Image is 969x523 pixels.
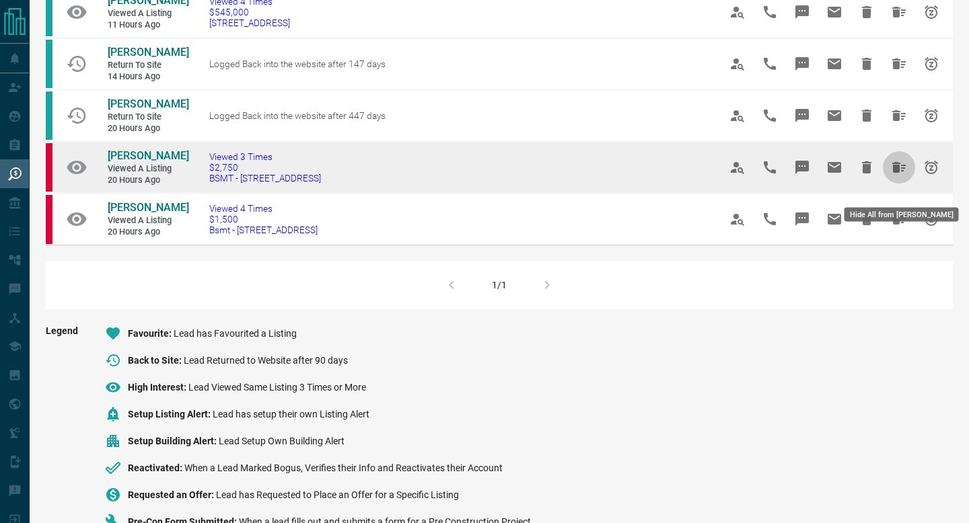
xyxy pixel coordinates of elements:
span: Logged Back into the website after 147 days [209,58,386,69]
span: Reactivated [128,462,184,473]
span: Return to Site [108,112,188,123]
span: View Profile [721,151,754,184]
span: Email [818,99,851,132]
span: Call [754,99,786,132]
span: [PERSON_NAME] [108,46,189,58]
span: Hide All from Carla Herbert [883,99,915,132]
a: [PERSON_NAME] [108,201,188,215]
span: Return to Site [108,60,188,71]
span: Viewed a Listing [108,163,188,175]
span: Lead Setup Own Building Alert [219,436,345,446]
div: property.ca [46,195,52,243]
span: 20 hours ago [108,123,188,134]
span: Viewed a Listing [108,215,188,227]
span: Viewed a Listing [108,8,188,19]
span: Snooze [915,151,947,184]
a: [PERSON_NAME] [108,149,188,163]
span: Email [818,48,851,80]
span: Logged Back into the website after 447 days [209,110,386,121]
span: Requested an Offer [128,489,216,500]
div: condos.ca [46,40,52,88]
a: [PERSON_NAME] [108,46,188,60]
span: Lead has Requested to Place an Offer for a Specific Listing [216,489,459,500]
span: $545,000 [209,7,290,17]
div: 1/1 [492,280,507,290]
span: Viewed 3 Times [209,151,321,162]
span: Snooze [915,48,947,80]
div: property.ca [46,143,52,192]
span: Hide All from Waleed Khan [883,48,915,80]
span: Hide [851,48,883,80]
span: Setup Building Alert [128,436,219,446]
span: When a Lead Marked Bogus, Verifies their Info and Reactivates their Account [184,462,503,473]
span: View Profile [721,203,754,235]
span: View Profile [721,99,754,132]
span: Snooze [915,99,947,132]
span: BSMT - [STREET_ADDRESS] [209,173,321,184]
div: condos.ca [46,91,52,140]
span: Lead Returned to Website after 90 days [184,355,348,366]
span: $2,750 [209,162,321,173]
span: Viewed 4 Times [209,203,318,214]
div: Hide All from [PERSON_NAME] [845,208,959,222]
span: Email [818,203,851,235]
span: Email [818,151,851,184]
span: View Profile [721,48,754,80]
span: 20 hours ago [108,175,188,186]
span: Bsmt - [STREET_ADDRESS] [209,225,318,235]
span: Message [786,99,818,132]
span: Message [786,203,818,235]
span: Call [754,203,786,235]
span: [PERSON_NAME] [108,97,189,110]
span: 20 hours ago [108,227,188,238]
span: Hide All from Angie Carnovale [883,151,915,184]
span: Lead has Favourited a Listing [174,328,297,339]
span: [PERSON_NAME] [108,201,189,214]
a: Viewed 3 Times$2,750BSMT - [STREET_ADDRESS] [209,151,321,184]
span: Lead Viewed Same Listing 3 Times or More [188,382,366,393]
a: [PERSON_NAME] [108,97,188,112]
span: [PERSON_NAME] [108,149,189,162]
span: Call [754,48,786,80]
span: Hide [851,99,883,132]
span: Call [754,151,786,184]
span: Favourite [128,328,174,339]
span: Setup Listing Alert [128,409,213,419]
span: $1,500 [209,214,318,225]
span: 14 hours ago [108,71,188,83]
span: High Interest [128,382,188,393]
span: Back to Site [128,355,184,366]
span: 11 hours ago [108,19,188,31]
span: Hide [851,151,883,184]
span: Message [786,48,818,80]
span: Message [786,151,818,184]
span: Lead has setup their own Listing Alert [213,409,369,419]
span: [STREET_ADDRESS] [209,17,290,28]
a: Viewed 4 Times$1,500Bsmt - [STREET_ADDRESS] [209,203,318,235]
